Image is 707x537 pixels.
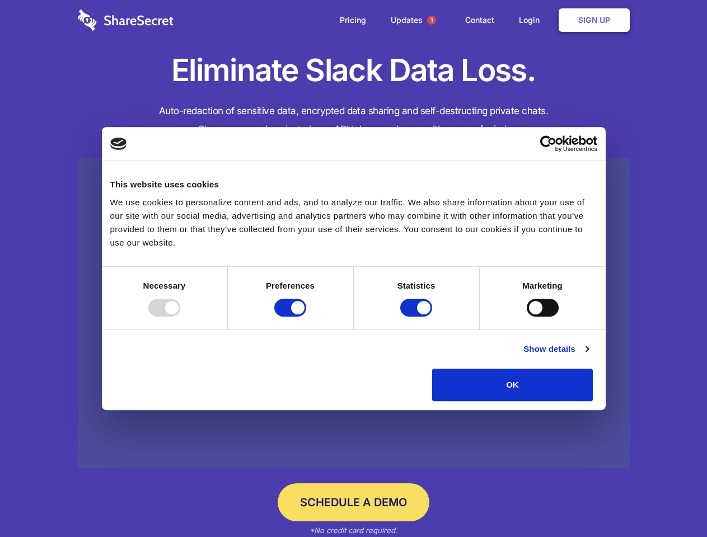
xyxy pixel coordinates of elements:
a: Pricing [329,3,377,37]
strong: Preferences [266,281,315,290]
a: Schedule a Demo [278,483,429,521]
a: Sign Up [559,8,630,32]
div: This website uses cookies [110,178,597,191]
strong: Statistics [397,281,436,290]
h4: Auto-redaction of sensitive data, encrypted data sharing and self-destructing private chats. Shar... [78,102,630,139]
a: Contact [454,3,505,37]
a: Wistia video thumbnail [78,158,630,468]
button: OK [432,369,593,401]
img: logo-wordmark-white-trans-d4663122ce5f474addd5e946df7df03e33cb6a1c49d2221995e7729f52c070b2.svg [78,10,174,31]
a: Login [508,3,556,37]
span: 1 [427,16,436,25]
div: We use cookies to personalize content and ads, and to analyze our traffic. We also share informat... [110,196,597,249]
strong: Necessary [143,281,186,290]
h1: Eliminate Slack Data Loss. [78,50,630,91]
img: logo [110,138,127,150]
em: *No credit card required. [310,526,397,535]
strong: Marketing [522,281,563,290]
a: Show details [523,342,588,356]
a: Usercentrics Cookiebot - opens in a new window [499,135,597,152]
